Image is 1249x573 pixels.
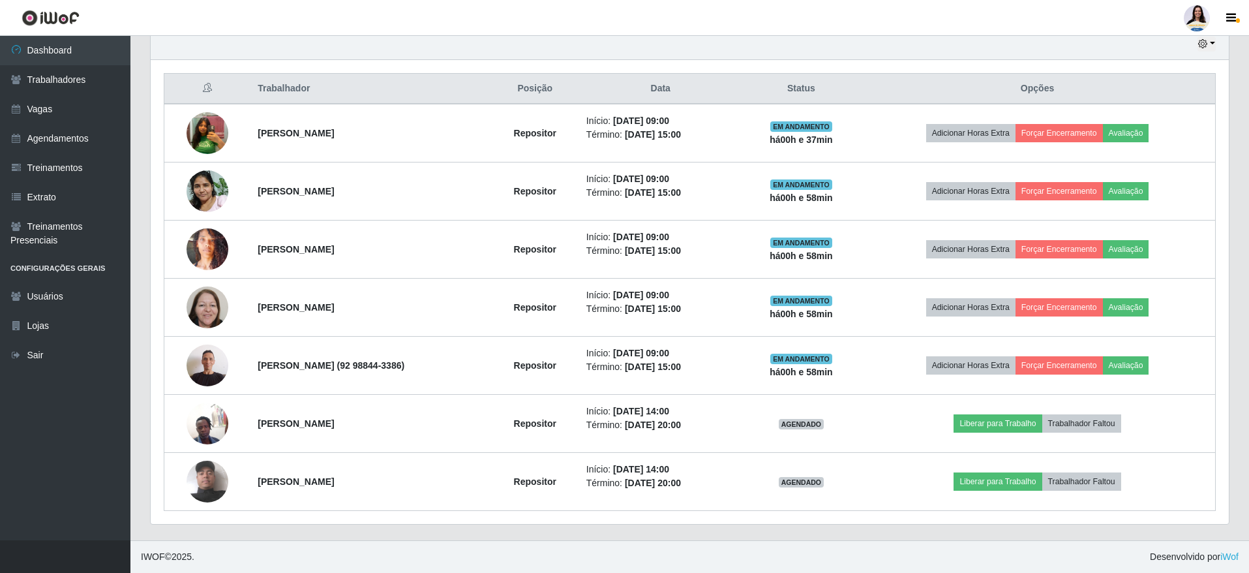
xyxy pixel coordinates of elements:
[860,74,1215,104] th: Opções
[187,106,228,161] img: 1749579597632.jpeg
[926,124,1016,142] button: Adicionar Horas Extra
[954,414,1042,433] button: Liberar para Trabalho
[258,418,334,429] strong: [PERSON_NAME]
[514,476,556,487] strong: Repositor
[586,244,735,258] li: Término:
[613,116,669,126] time: [DATE] 09:00
[258,186,334,196] strong: [PERSON_NAME]
[770,367,833,377] strong: há 00 h e 58 min
[770,121,832,132] span: EM ANDAMENTO
[1103,356,1149,375] button: Avaliação
[514,418,556,429] strong: Repositor
[586,186,735,200] li: Término:
[770,251,833,261] strong: há 00 h e 58 min
[141,551,165,562] span: IWOF
[1042,472,1121,491] button: Trabalhador Faltou
[954,472,1042,491] button: Liberar para Trabalho
[1220,551,1239,562] a: iWof
[625,245,681,256] time: [DATE] 15:00
[926,182,1016,200] button: Adicionar Horas Extra
[613,464,669,474] time: [DATE] 14:00
[625,129,681,140] time: [DATE] 15:00
[514,244,556,255] strong: Repositor
[586,128,735,142] li: Término:
[586,476,735,490] li: Término:
[1016,124,1103,142] button: Forçar Encerramento
[926,356,1016,375] button: Adicionar Horas Extra
[187,444,228,519] img: 1758256740230.jpeg
[770,309,833,319] strong: há 00 h e 58 min
[1103,182,1149,200] button: Avaliação
[1016,182,1103,200] button: Forçar Encerramento
[141,550,194,564] span: © 2025 .
[613,348,669,358] time: [DATE] 09:00
[586,360,735,374] li: Término:
[250,74,492,104] th: Trabalhador
[187,337,228,393] img: 1757734355382.jpeg
[1103,124,1149,142] button: Avaliação
[492,74,579,104] th: Posição
[625,420,681,430] time: [DATE] 20:00
[613,174,669,184] time: [DATE] 09:00
[770,238,832,248] span: EM ANDAMENTO
[187,163,228,219] img: 1756721929022.jpeg
[586,172,735,186] li: Início:
[779,419,824,429] span: AGENDADO
[926,240,1016,258] button: Adicionar Horas Extra
[586,418,735,432] li: Término:
[613,290,669,300] time: [DATE] 09:00
[514,302,556,313] strong: Repositor
[258,128,334,138] strong: [PERSON_NAME]
[770,354,832,364] span: EM ANDAMENTO
[258,302,334,313] strong: [PERSON_NAME]
[258,476,334,487] strong: [PERSON_NAME]
[1042,414,1121,433] button: Trabalhador Faltou
[187,212,228,286] img: 1757179899893.jpeg
[586,302,735,316] li: Término:
[258,244,334,255] strong: [PERSON_NAME]
[779,477,824,488] span: AGENDADO
[187,270,228,345] img: 1757629806308.jpeg
[579,74,743,104] th: Data
[1103,298,1149,317] button: Avaliação
[586,288,735,302] li: Início:
[1016,356,1103,375] button: Forçar Encerramento
[625,362,681,372] time: [DATE] 15:00
[1016,298,1103,317] button: Forçar Encerramento
[770,179,832,190] span: EM ANDAMENTO
[613,406,669,416] time: [DATE] 14:00
[625,187,681,198] time: [DATE] 15:00
[770,193,833,203] strong: há 00 h e 58 min
[586,405,735,418] li: Início:
[770,296,832,306] span: EM ANDAMENTO
[613,232,669,242] time: [DATE] 09:00
[586,347,735,360] li: Início:
[1103,240,1149,258] button: Avaliação
[22,10,80,26] img: CoreUI Logo
[625,303,681,314] time: [DATE] 15:00
[586,230,735,244] li: Início:
[514,186,556,196] strong: Repositor
[743,74,860,104] th: Status
[1150,550,1239,564] span: Desenvolvido por
[926,298,1016,317] button: Adicionar Horas Extra
[625,478,681,488] time: [DATE] 20:00
[1016,240,1103,258] button: Forçar Encerramento
[586,114,735,128] li: Início:
[187,395,228,451] img: 1756672317215.jpeg
[258,360,404,371] strong: [PERSON_NAME] (92 98844-3386)
[514,128,556,138] strong: Repositor
[770,134,833,145] strong: há 00 h e 37 min
[586,463,735,476] li: Início:
[514,360,556,371] strong: Repositor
